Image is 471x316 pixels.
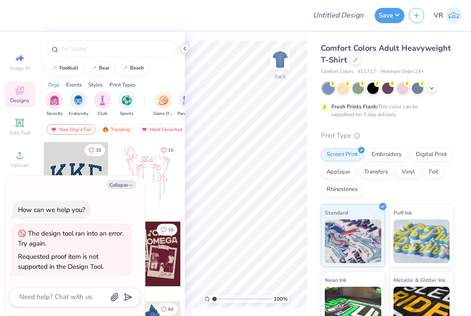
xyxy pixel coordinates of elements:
[94,91,111,117] div: filter for Club
[331,103,378,110] strong: Fresh Prints Flash:
[98,95,107,105] img: Club Image
[46,91,63,117] div: filter for Sorority
[358,68,376,76] span: # C1717
[274,73,286,80] div: Back
[325,219,381,263] img: Standard
[69,111,88,117] span: Fraternity
[168,228,173,232] span: 10
[394,208,412,217] span: Puff Ink
[445,7,462,24] img: Val Rhey Lodueta
[153,111,173,117] span: Game Day
[274,295,288,303] span: 100 %
[46,91,63,117] button: filter button
[121,66,128,71] img: trend_line.gif
[122,95,132,105] img: Sports Image
[120,111,134,117] span: Sports
[69,91,88,117] div: filter for Fraternity
[88,81,103,89] div: Styles
[359,166,394,179] div: Transfers
[325,275,346,285] span: Neon Ink
[10,65,30,72] span: Image AI
[99,66,109,70] div: bear
[306,7,370,24] input: Untitled Design
[9,129,30,136] span: Add Text
[396,166,421,179] div: Vinyl
[98,124,134,135] div: Trending
[10,97,29,104] span: Designs
[153,91,173,117] div: filter for Game Day
[46,124,95,135] div: Your Org's Fav
[60,45,172,53] input: Try "Alpha"
[69,91,88,117] button: filter button
[46,62,82,75] button: football
[74,95,83,105] img: Fraternity Image
[177,111,197,117] span: Parent's Weekend
[423,166,444,179] div: Foil
[321,183,363,196] div: Rhinestones
[46,111,63,117] span: Sorority
[85,62,113,75] button: bear
[157,303,177,315] button: Like
[94,91,111,117] button: filter button
[102,126,109,132] img: trending.gif
[130,66,144,70] div: beach
[271,51,289,68] img: Back
[321,68,353,76] span: Comfort Colors
[118,91,135,117] button: filter button
[158,95,169,105] img: Game Day Image
[321,43,451,65] span: Comfort Colors Adult Heavyweight T-Shirt
[98,111,107,117] span: Club
[90,66,97,71] img: trend_line.gif
[321,148,363,161] div: Screen Print
[96,148,101,153] span: 33
[18,252,104,271] div: Requested proof item is not supported in the Design Tool.
[153,91,173,117] button: filter button
[50,126,57,132] img: most_fav.gif
[66,81,82,89] div: Events
[321,166,356,179] div: Applique
[11,162,28,169] span: Upload
[18,229,123,248] div: The design tool ran into an error. Try again.
[325,208,348,217] span: Standard
[177,91,197,117] div: filter for Parent's Weekend
[118,91,135,117] div: filter for Sports
[366,148,408,161] div: Embroidery
[49,95,60,105] img: Sorority Image
[380,68,424,76] span: Minimum Order: 24 +
[410,148,453,161] div: Digital Print
[394,219,450,263] img: Puff Ink
[434,10,443,21] span: VR
[434,7,462,24] a: VR
[321,131,453,141] div: Print Type
[168,307,173,312] span: 84
[51,66,58,71] img: trend_line.gif
[18,205,85,214] div: How can we help you?
[60,66,78,70] div: football
[331,103,439,118] div: This color can be expedited for 5 day delivery.
[157,144,177,156] button: Like
[107,180,136,189] button: Collapse
[48,81,60,89] div: Orgs
[109,81,136,89] div: Print Types
[116,62,148,75] button: beach
[183,95,193,105] img: Parent's Weekend Image
[168,148,173,153] span: 15
[157,224,177,236] button: Like
[141,126,148,132] img: most_fav.gif
[375,8,404,23] button: Save
[137,124,186,135] div: Most Favorited
[84,144,105,156] button: Like
[394,275,445,285] span: Metallic & Glitter Ink
[177,91,197,117] button: filter button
